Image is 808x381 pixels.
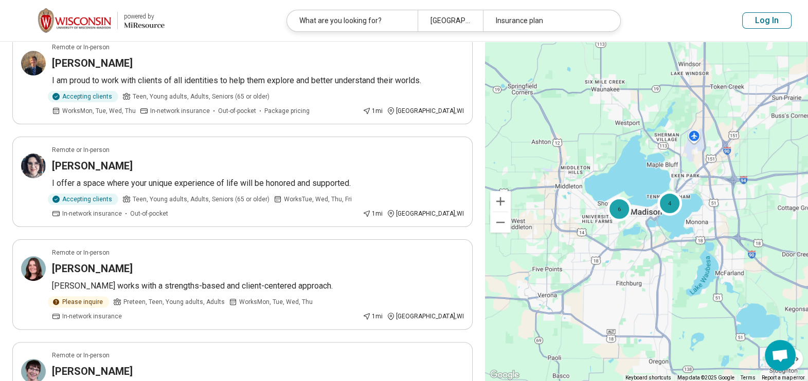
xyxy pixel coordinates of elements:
[52,351,110,360] p: Remote or In-person
[62,209,122,218] span: In-network insurance
[742,12,792,29] button: Log In
[363,209,383,218] div: 1 mi
[124,12,165,21] div: powered by
[239,297,313,307] span: Works Mon, Tue, Wed, Thu
[363,312,383,321] div: 1 mi
[490,191,511,212] button: Zoom in
[130,209,168,218] span: Out-of-pocket
[418,10,483,31] div: [GEOGRAPHIC_DATA], [GEOGRAPHIC_DATA], [GEOGRAPHIC_DATA]
[133,195,270,204] span: Teen, Young adults, Adults, Seniors (65 or older)
[52,43,110,52] p: Remote or In-person
[218,106,256,116] span: Out-of-pocket
[52,248,110,257] p: Remote or In-person
[52,145,110,155] p: Remote or In-person
[284,195,352,204] span: Works Tue, Wed, Thu, Fri
[387,106,464,116] div: [GEOGRAPHIC_DATA] , WI
[490,212,511,233] button: Zoom out
[48,194,118,205] div: Accepting clients
[48,91,118,102] div: Accepting clients
[52,261,133,276] h3: [PERSON_NAME]
[150,106,210,116] span: In-network insurance
[741,375,756,380] a: Terms (opens in new tab)
[62,106,136,116] span: Works Mon, Tue, Wed, Thu
[48,296,109,308] div: Please inquire
[765,340,796,371] div: Open chat
[52,74,464,87] p: I am proud to work with clients of all identities to help them explore and better understand thei...
[52,56,133,70] h3: [PERSON_NAME]
[123,297,225,307] span: Preteen, Teen, Young adults, Adults
[762,375,805,380] a: Report a map error
[483,10,614,31] div: Insurance plan
[16,8,165,33] a: University of Wisconsin-Madisonpowered by
[363,106,383,116] div: 1 mi
[52,280,464,292] p: [PERSON_NAME] works with a strengths-based and client-centered approach.
[133,92,270,101] span: Teen, Young adults, Adults, Seniors (65 or older)
[264,106,310,116] span: Package pricing
[62,312,122,321] span: In-network insurance
[52,177,464,189] p: I offer a space where your unique experience of life will be honored and supported.
[38,8,111,33] img: University of Wisconsin-Madison
[52,159,133,173] h3: [PERSON_NAME]
[52,364,133,378] h3: [PERSON_NAME]
[607,197,632,221] div: 6
[387,209,464,218] div: [GEOGRAPHIC_DATA] , WI
[677,375,734,380] span: Map data ©2025 Google
[657,191,682,216] div: 4
[387,312,464,321] div: [GEOGRAPHIC_DATA] , WI
[287,10,418,31] div: What are you looking for?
